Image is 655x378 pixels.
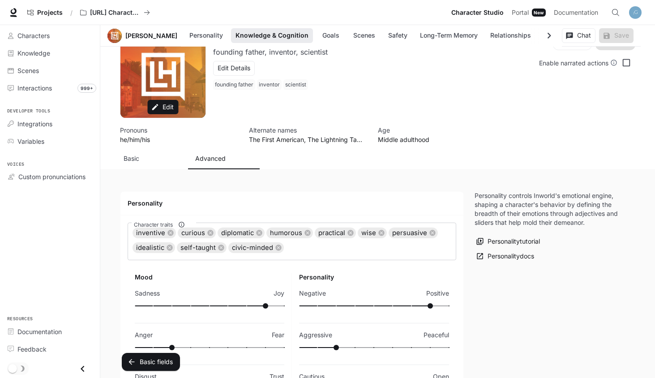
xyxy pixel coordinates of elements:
a: Integrations [4,116,96,132]
img: User avatar [629,6,642,19]
p: scientist [285,81,306,88]
span: Portal [512,7,529,18]
p: Advanced [195,154,226,163]
button: Open character avatar dialog [107,29,122,43]
span: Custom pronunciations [18,172,86,181]
span: Character traits [134,221,173,228]
p: founding father [215,81,253,88]
div: self-taught [177,242,227,253]
span: inventor [257,79,283,90]
p: [URL] Characters [90,9,140,17]
p: Negative [299,289,326,298]
p: Positive [426,289,449,298]
a: Custom pronunciations [4,169,96,185]
span: diplomatic [218,228,257,238]
span: practical [315,228,349,238]
span: inventive [133,228,169,238]
a: Knowledge [4,45,96,61]
a: Interactions [4,80,96,96]
button: Open character details dialog [378,125,496,144]
p: Alternate names [249,125,367,135]
p: founding father, inventor, scientist [213,47,328,56]
div: wise [358,228,387,238]
p: Middle adulthood [378,135,496,144]
span: Integrations [17,119,52,129]
button: Edit [147,100,178,115]
button: Character traits [176,219,188,231]
button: Chat [562,28,595,43]
div: New [532,9,546,17]
span: Knowledge [17,48,50,58]
p: Fear [272,331,284,339]
p: he/him/his [120,135,238,144]
button: Close drawer [73,360,93,378]
span: Variables [17,137,44,146]
button: Safety [383,28,412,43]
span: founding father [213,79,257,90]
button: Basic fields [122,353,180,371]
a: [PERSON_NAME] [125,33,177,39]
a: Scenes [4,63,96,78]
p: Anger [135,331,153,339]
button: Edit Details [213,61,255,76]
button: Open character details dialog [213,47,328,57]
button: Scenes [349,28,380,43]
div: practical [315,228,356,238]
button: Open character details dialog [120,125,238,144]
span: Documentation [554,7,598,18]
p: Age [378,125,496,135]
p: Sadness [135,289,160,298]
button: Personalitytutorial [475,234,542,249]
div: Avatar image [107,29,122,43]
button: Open character details dialog [213,32,327,47]
button: Open character details dialog [249,125,367,144]
span: self-taught [177,243,219,253]
h6: Personality [299,273,449,282]
span: Scenes [17,66,39,75]
p: Basic [124,154,139,163]
p: Aggressive [299,331,332,339]
p: Joy [274,289,284,298]
button: Relationships [486,28,535,43]
button: All workspaces [76,4,154,21]
button: Long-Term Memory [415,28,482,43]
p: inventor [259,81,280,88]
button: Personality [185,28,227,43]
span: Documentation [17,327,62,336]
a: Characters [4,28,96,43]
a: Go to projects [23,4,67,21]
div: civic-minded [228,242,284,253]
div: diplomatic [218,228,265,238]
button: Knowledge & Cognition [231,28,313,43]
a: Variables [4,133,96,149]
span: 999+ [77,84,96,93]
div: / [67,8,76,17]
p: Pronouns [120,125,238,135]
span: Character Studio [451,7,504,18]
span: Characters [17,31,50,40]
span: scientist [283,79,310,90]
a: Documentation [4,324,96,339]
div: Enable narrated actions [539,58,617,68]
span: persuasive [389,228,431,238]
span: Dark mode toggle [8,363,17,373]
span: idealistic [133,243,168,253]
button: User avatar [626,4,644,21]
span: Feedback [17,344,47,354]
span: civic-minded [228,243,277,253]
a: Feedback [4,341,96,357]
a: Character Studio [448,4,507,21]
span: humorous [266,228,306,238]
p: Personality controls Inworld's emotional engine, shaping a character's behavior by defining the b... [475,191,625,227]
span: Interactions [17,83,52,93]
button: Open Command Menu [607,4,625,21]
div: idealistic [133,242,175,253]
div: curious [178,228,216,238]
a: PortalNew [508,4,549,21]
h4: Personality [128,199,456,208]
h6: Mood [135,273,284,282]
div: persuasive [389,228,438,238]
button: Goals [317,28,345,43]
span: curious [178,228,209,238]
button: Open character details dialog [213,79,310,94]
